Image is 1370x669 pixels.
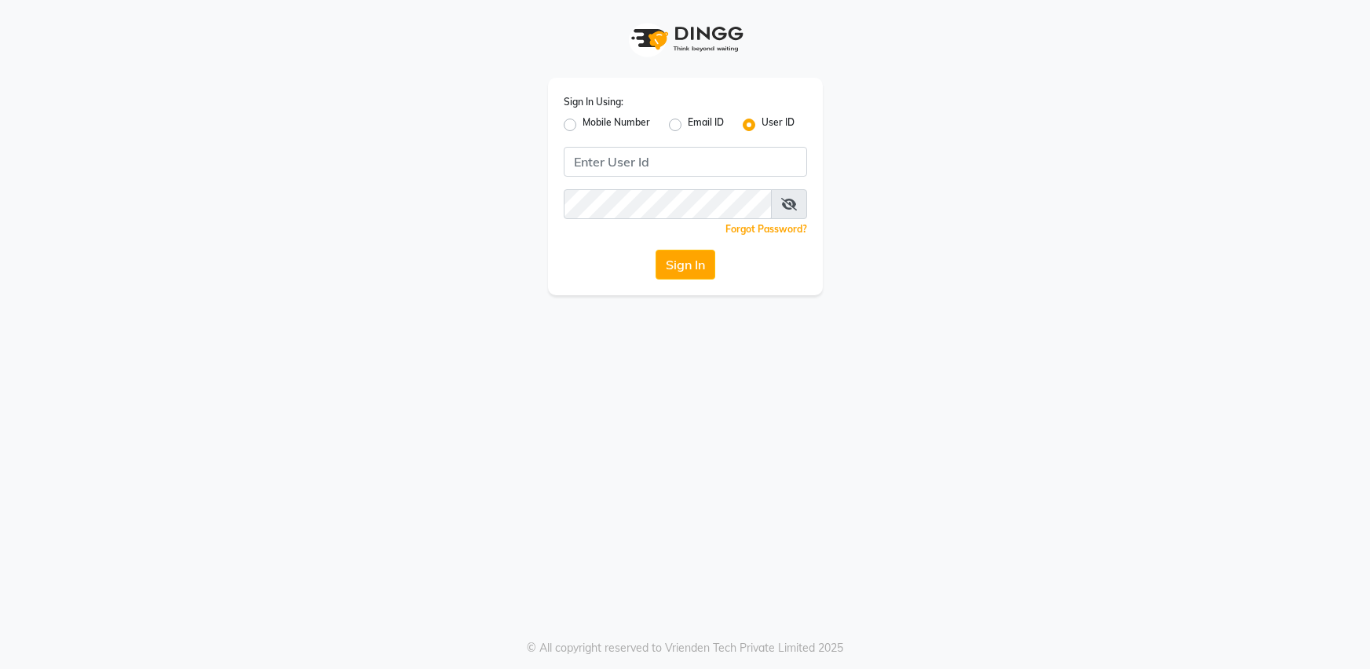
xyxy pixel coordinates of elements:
a: Forgot Password? [725,223,807,235]
label: Sign In Using: [564,95,623,109]
input: Username [564,189,772,219]
label: Email ID [688,115,724,134]
button: Sign In [656,250,715,280]
img: logo1.svg [623,16,748,62]
label: User ID [762,115,795,134]
input: Username [564,147,807,177]
label: Mobile Number [583,115,650,134]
